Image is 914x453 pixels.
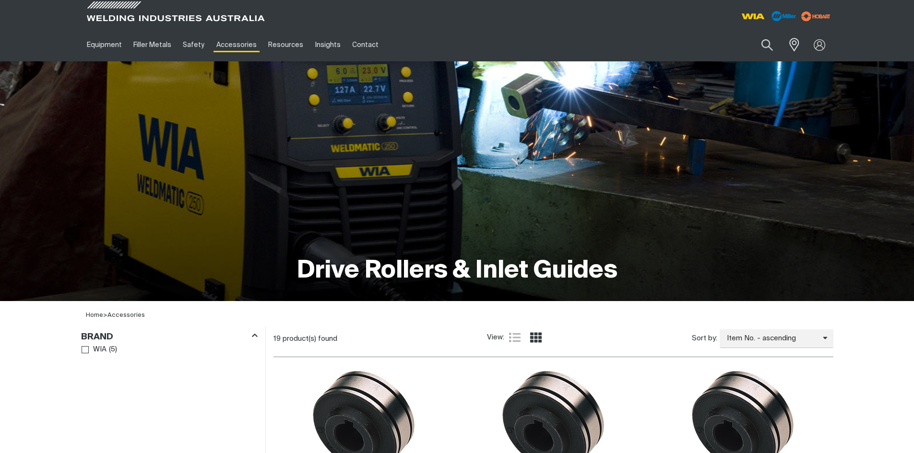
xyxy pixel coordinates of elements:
span: Item No. - ascending [720,333,823,344]
a: Home [86,312,103,318]
a: WIA [82,343,107,356]
a: Equipment [81,28,128,61]
div: 19 [273,334,487,344]
button: Search products [751,34,783,56]
a: Contact [346,28,384,61]
input: Product name or item number... [738,34,783,56]
img: miller [798,9,833,23]
a: Insights [309,28,346,61]
a: Resources [262,28,309,61]
aside: Filters [81,326,258,357]
span: WIA [93,344,107,355]
a: Safety [177,28,210,61]
span: > [103,312,107,318]
ul: Brand [82,343,257,356]
span: Sort by: [692,333,717,344]
h3: Brand [81,332,113,343]
a: List view [509,332,521,343]
a: Accessories [211,28,262,61]
span: View: [487,332,504,343]
a: Filler Metals [128,28,177,61]
a: Accessories [107,312,145,318]
h1: Drive Rollers & Inlet Guides [297,256,617,287]
span: product(s) found [283,335,337,342]
div: Brand [81,330,258,343]
nav: Main [81,28,645,61]
section: Product list controls [273,326,833,351]
span: ( 5 ) [109,344,117,355]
